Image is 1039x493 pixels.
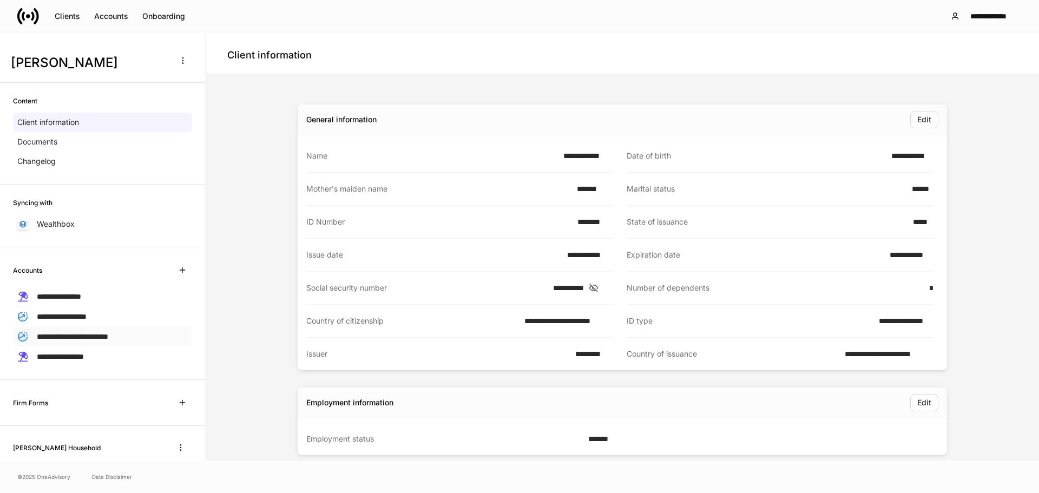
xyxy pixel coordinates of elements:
a: Client information [13,113,192,132]
div: Issue date [306,249,561,260]
div: Onboarding [142,12,185,20]
h6: Content [13,96,37,106]
button: Accounts [87,8,135,25]
span: © 2025 OneAdvisory [17,472,70,481]
button: Clients [48,8,87,25]
h6: Syncing with [13,198,52,208]
div: State of issuance [627,216,906,227]
a: Documents [13,132,192,152]
button: Edit [910,111,938,128]
div: Number of dependents [627,282,923,293]
div: Marital status [627,183,905,194]
a: Data Disclaimer [92,472,132,481]
div: Edit [917,399,931,406]
div: Name [306,150,557,161]
div: Social security number [306,282,547,293]
div: General information [306,114,377,125]
div: ID type [627,315,872,326]
div: Accounts [94,12,128,20]
h3: [PERSON_NAME] [11,54,167,71]
div: Employment information [306,397,393,408]
div: Expiration date [627,249,883,260]
div: Issuer [306,349,569,359]
p: Documents [17,136,57,147]
div: Date of birth [627,150,885,161]
div: Country of issuance [627,349,838,359]
button: Onboarding [135,8,192,25]
div: Clients [55,12,80,20]
div: Country of citizenship [306,315,518,326]
div: ID Number [306,216,571,227]
a: Wealthbox [13,214,192,234]
div: Employment status [306,433,582,444]
a: Changelog [13,152,192,171]
p: Changelog [17,156,56,167]
p: Wealthbox [37,219,75,229]
h6: Firm Forms [13,398,48,408]
h4: Client information [227,49,312,62]
h6: [PERSON_NAME] Household [13,443,101,453]
button: Edit [910,394,938,411]
p: Client information [17,117,79,128]
h6: Accounts [13,265,42,275]
div: Mother's maiden name [306,183,570,194]
div: Edit [917,116,931,123]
